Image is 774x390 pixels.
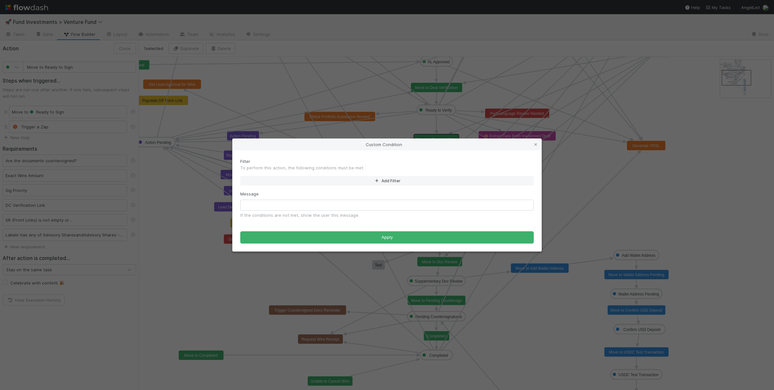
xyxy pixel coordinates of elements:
[240,212,534,218] div: If the conditions are not met, show the user this message.
[240,231,534,244] button: Apply
[240,176,534,185] button: Add Filter
[233,139,541,150] div: Custom Condition
[240,158,534,165] div: Filter
[240,191,259,197] label: Message
[240,165,534,171] p: To perform this action, the following conditions must be met:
